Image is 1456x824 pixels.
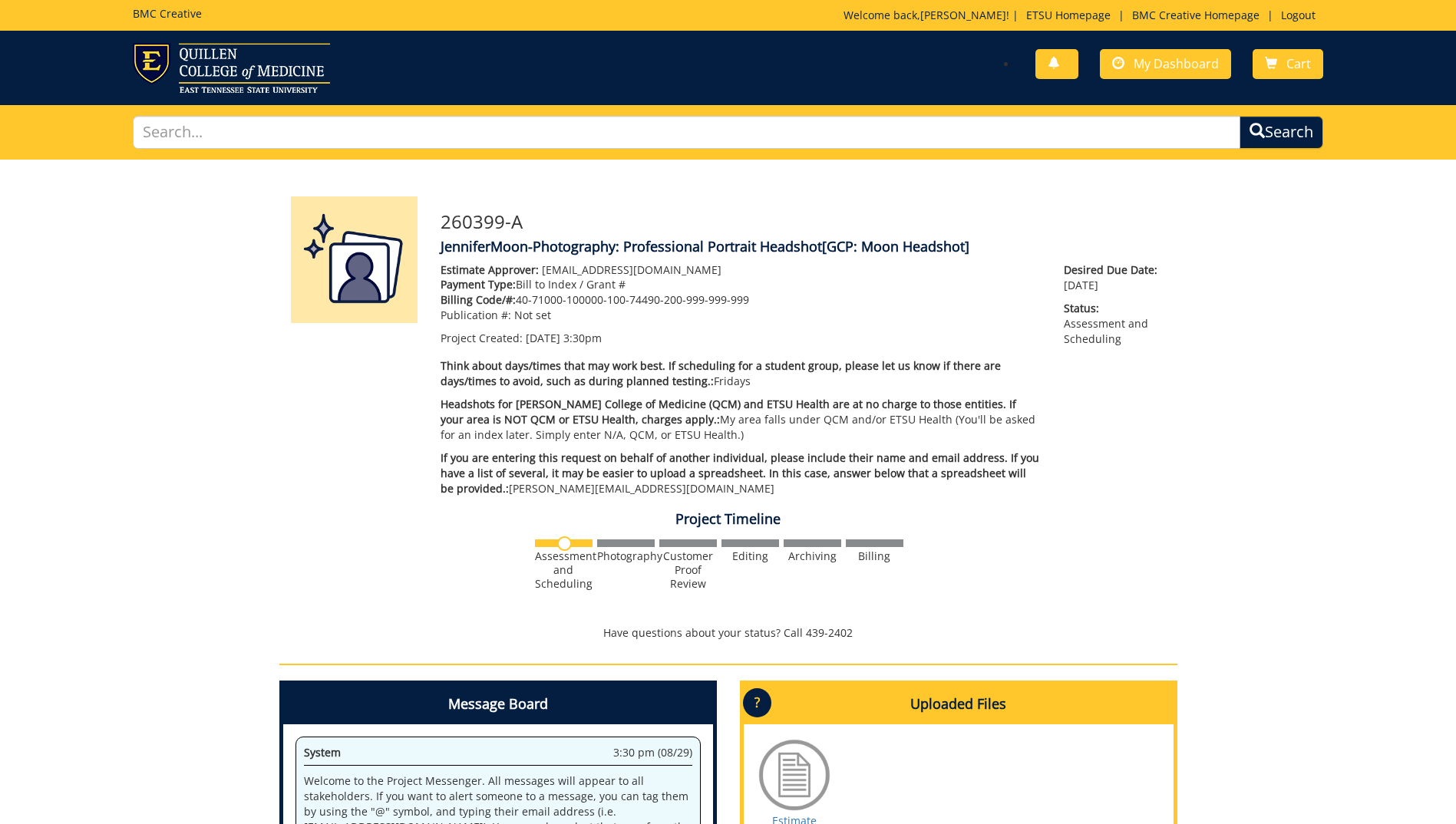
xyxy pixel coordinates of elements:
[721,549,779,563] div: Editing
[1240,116,1323,149] button: Search
[441,397,1042,443] p: My area falls under QCM and/or ETSU Health (You'll be asked for an index later. Simply enter N/A,...
[557,536,572,551] img: no
[283,684,713,724] h4: Message Board
[441,292,1042,308] p: 40-71000-100000-100-74490-200-999-999-999
[1064,301,1165,347] p: Assessment and Scheduling
[279,625,1177,641] p: Have questions about your status? Call 439-2402
[1064,262,1165,278] span: Desired Due Date:
[441,397,1016,427] span: Headshots for [PERSON_NAME] College of Medicine (QCM) and ETSU Health are at no charge to those e...
[291,196,418,323] img: Product featured image
[744,684,1174,724] h4: Uploaded Files
[1273,8,1323,22] a: Logout
[1064,262,1165,293] p: [DATE]
[1124,8,1267,22] a: BMC Creative Homepage
[597,549,655,563] div: Photography
[920,8,1006,22] a: [PERSON_NAME]
[441,292,516,307] span: Billing Code/#:
[441,358,1001,388] span: Think about days/times that may work best. If scheduling for a student group, please let us know ...
[1253,49,1323,79] a: Cart
[1064,301,1165,316] span: Status:
[441,262,539,277] span: Estimate Approver:
[441,212,1166,232] h3: 260399-A
[846,549,903,563] div: Billing
[279,512,1177,527] h4: Project Timeline
[1134,55,1219,72] span: My Dashboard
[441,239,1166,255] h4: JenniferMoon-Photography: Professional Portrait Headshot
[1286,55,1311,72] span: Cart
[535,549,593,591] div: Assessment and Scheduling
[441,308,511,322] span: Publication #:
[441,450,1039,496] span: If you are entering this request on behalf of another individual, please include their name and e...
[133,8,202,19] h5: BMC Creative
[784,549,841,563] div: Archiving
[441,277,1042,292] p: Bill to Index / Grant #
[743,688,771,717] p: ?
[844,8,1323,23] p: Welcome back, ! | | |
[1100,49,1231,79] a: My Dashboard
[304,745,341,760] span: System
[133,43,330,93] img: ETSU logo
[1019,8,1118,22] a: ETSU Homepage
[133,116,1240,149] input: Search...
[441,277,516,292] span: Payment Type:
[441,331,523,345] span: Project Created:
[441,450,1042,496] p: [PERSON_NAME] [EMAIL_ADDRESS][DOMAIN_NAME]
[822,237,969,255] span: [GCP: Moon Headshot]
[514,308,551,322] span: Not set
[441,358,1042,389] p: Fridays
[526,331,602,345] span: [DATE] 3:30pm
[659,549,717,591] div: Customer Proof Review
[441,262,1042,278] p: [EMAIL_ADDRESS][DOMAIN_NAME]
[613,745,692,760] span: 3:30 pm (08/29)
